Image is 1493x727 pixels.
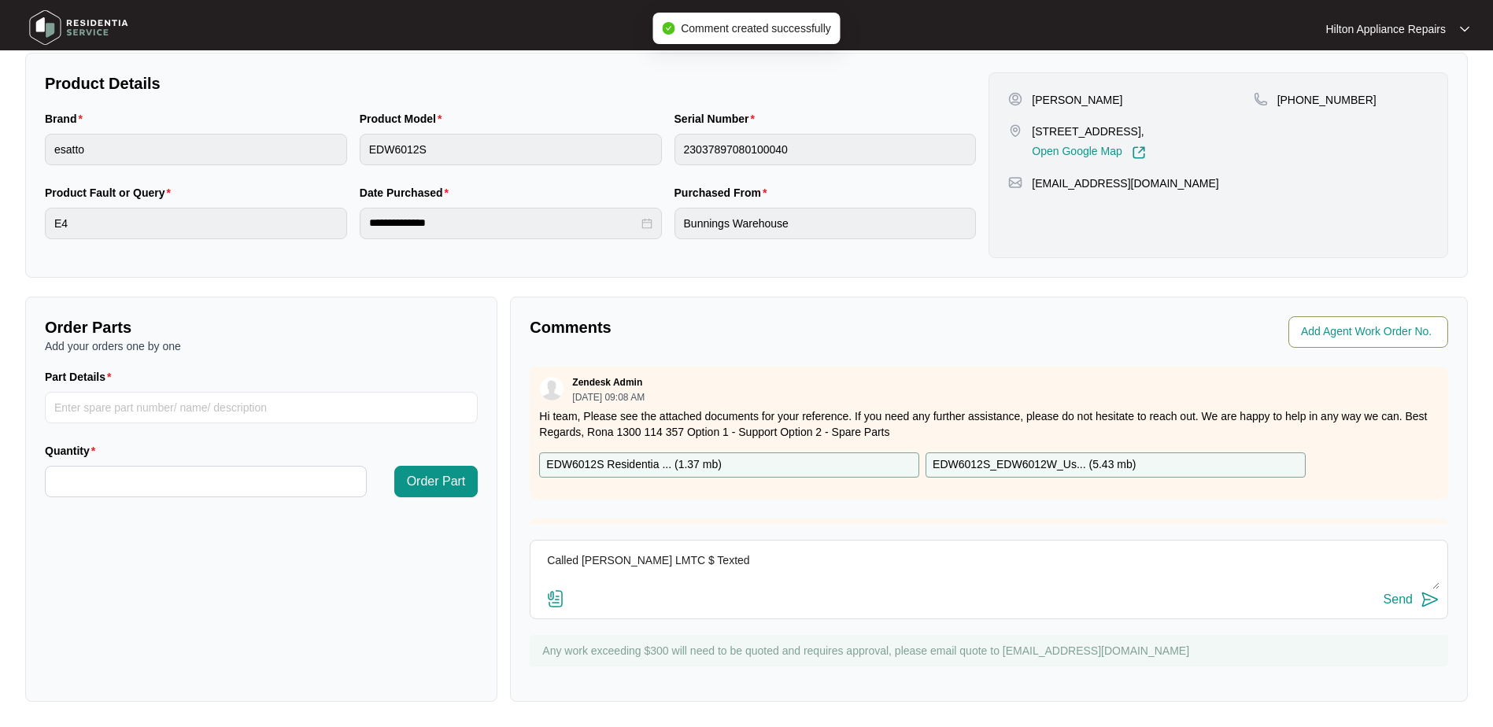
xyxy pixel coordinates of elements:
img: map-pin [1008,124,1022,138]
input: Part Details [45,392,478,423]
button: Send [1384,589,1439,611]
span: Comment created successfully [681,22,831,35]
img: user.svg [540,377,564,400]
a: Open Google Map [1032,146,1145,160]
img: file-attachment-doc.svg [546,589,565,608]
p: Comments [530,316,977,338]
label: Brand [45,111,89,127]
p: [DATE] 09:08 AM [572,393,645,402]
p: Add your orders one by one [45,338,478,354]
label: Part Details [45,369,118,385]
input: Serial Number [674,134,977,165]
input: Add Agent Work Order No. [1301,323,1439,341]
p: Order Parts [45,316,478,338]
p: [PHONE_NUMBER] [1277,92,1377,108]
label: Product Model [360,111,449,127]
img: send-icon.svg [1421,590,1439,609]
label: Purchased From [674,185,774,201]
p: Hi team, Please see the attached documents for your reference. If you need any further assistance... [539,408,1439,440]
p: EDW6012S_EDW6012W_Us... ( 5.43 mb ) [933,456,1136,474]
p: EDW6012S Residentia ... ( 1.37 mb ) [546,456,722,474]
img: residentia service logo [24,4,134,51]
button: Order Part [394,466,479,497]
span: Order Part [407,472,466,491]
img: Link-External [1132,146,1146,160]
label: Product Fault or Query [45,185,177,201]
input: Date Purchased [369,215,638,231]
label: Serial Number [674,111,761,127]
div: Send [1384,592,1413,607]
p: [STREET_ADDRESS], [1032,124,1145,139]
p: [PERSON_NAME] [1032,92,1122,108]
label: Quantity [45,443,102,459]
input: Product Fault or Query [45,208,347,239]
p: Zendesk Admin [572,376,642,389]
span: check-circle [662,22,674,35]
p: [EMAIL_ADDRESS][DOMAIN_NAME] [1032,175,1218,191]
input: Product Model [360,134,662,165]
img: dropdown arrow [1460,25,1469,33]
input: Purchased From [674,208,977,239]
input: Quantity [46,467,366,496]
img: map-pin [1254,92,1268,106]
p: Any work exceeding $300 will need to be quoted and requires approval, please email quote to [EMAI... [542,643,1440,659]
p: Product Details [45,72,976,94]
img: map-pin [1008,175,1022,190]
input: Brand [45,134,347,165]
p: Hilton Appliance Repairs [1325,21,1446,37]
label: Date Purchased [360,185,455,201]
img: user-pin [1008,92,1022,106]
